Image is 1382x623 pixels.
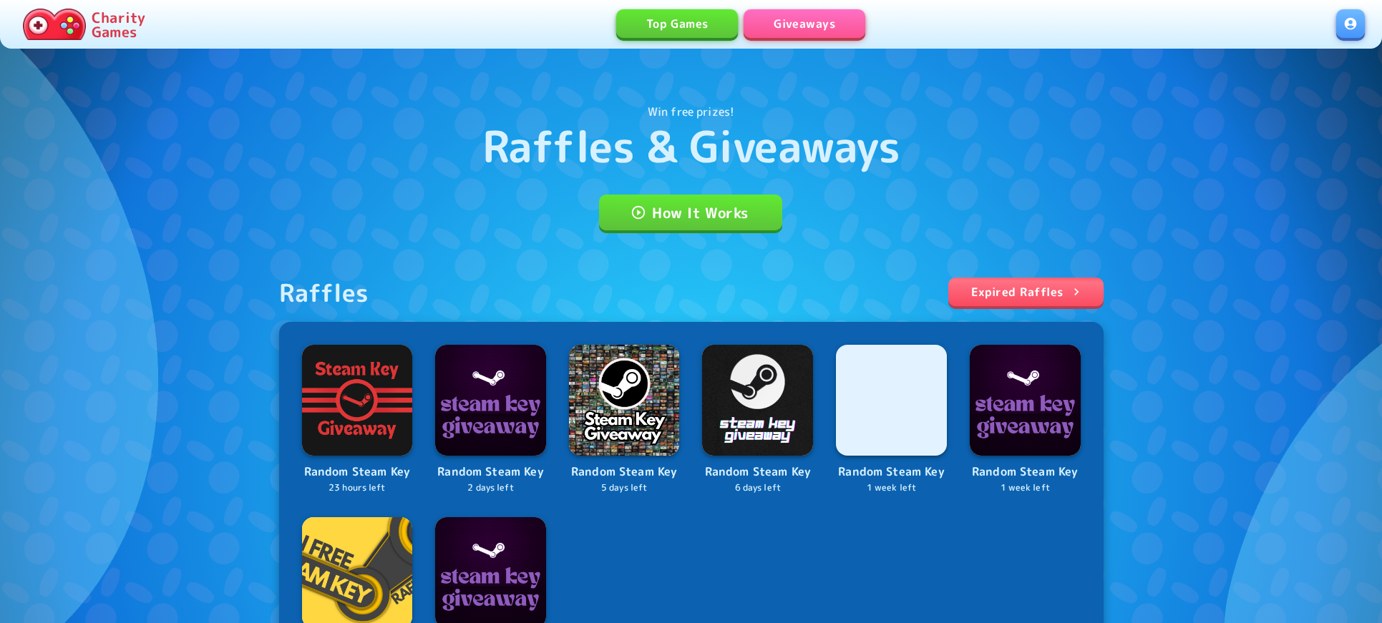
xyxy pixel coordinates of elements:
[648,103,734,120] p: Win free prizes!
[17,6,151,43] a: Charity Games
[836,463,947,481] p: Random Steam Key
[435,481,546,495] p: 2 days left
[970,345,1081,456] img: Logo
[302,463,413,481] p: Random Steam Key
[970,481,1081,495] p: 1 week left
[302,345,413,494] a: LogoRandom Steam Key23 hours left
[970,463,1081,481] p: Random Steam Key
[702,345,813,456] img: Logo
[569,345,680,456] img: Logo
[569,481,680,495] p: 5 days left
[302,481,413,495] p: 23 hours left
[616,9,738,38] a: Top Games
[702,463,813,481] p: Random Steam Key
[569,345,680,494] a: LogoRandom Steam Key5 days left
[599,195,782,230] a: How It Works
[702,481,813,495] p: 6 days left
[302,345,413,456] img: Logo
[836,345,947,456] img: Logo
[970,345,1081,494] a: LogoRandom Steam Key1 week left
[435,463,546,481] p: Random Steam Key
[744,9,865,38] a: Giveaways
[482,120,900,172] h1: Raffles & Giveaways
[702,345,813,494] a: LogoRandom Steam Key6 days left
[948,278,1104,306] a: Expired Raffles
[836,481,947,495] p: 1 week left
[435,345,546,494] a: LogoRandom Steam Key2 days left
[836,345,947,494] a: LogoRandom Steam Key1 week left
[23,9,86,40] img: Charity.Games
[279,278,369,308] div: Raffles
[569,463,680,481] p: Random Steam Key
[92,10,145,39] p: Charity Games
[435,345,546,456] img: Logo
